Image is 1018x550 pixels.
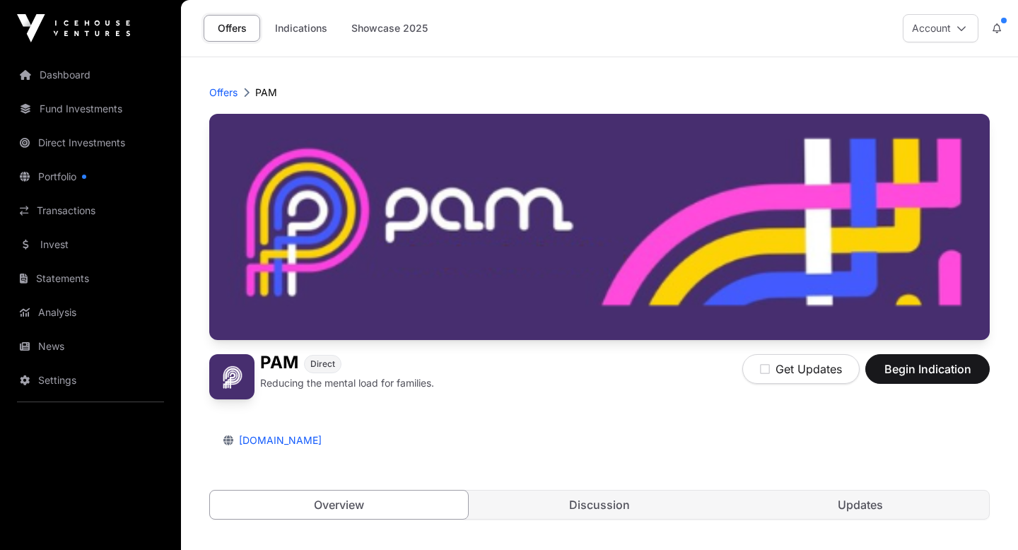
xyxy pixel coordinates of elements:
[11,297,170,328] a: Analysis
[11,93,170,124] a: Fund Investments
[742,354,860,384] button: Get Updates
[903,14,978,42] button: Account
[210,491,989,519] nav: Tabs
[260,354,298,373] h1: PAM
[865,368,990,382] a: Begin Indication
[209,86,238,100] a: Offers
[471,491,729,519] a: Discussion
[209,354,255,399] img: PAM
[883,361,972,378] span: Begin Indication
[260,376,434,390] p: Reducing the mental load for families.
[11,59,170,90] a: Dashboard
[233,434,322,446] a: [DOMAIN_NAME]
[310,358,335,370] span: Direct
[11,161,170,192] a: Portfolio
[17,14,130,42] img: Icehouse Ventures Logo
[11,127,170,158] a: Direct Investments
[342,15,437,42] a: Showcase 2025
[11,263,170,294] a: Statements
[11,195,170,226] a: Transactions
[255,86,277,100] p: PAM
[209,490,469,520] a: Overview
[204,15,260,42] a: Offers
[11,229,170,260] a: Invest
[266,15,337,42] a: Indications
[209,114,990,340] img: PAM
[11,365,170,396] a: Settings
[731,491,989,519] a: Updates
[11,331,170,362] a: News
[865,354,990,384] button: Begin Indication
